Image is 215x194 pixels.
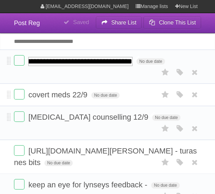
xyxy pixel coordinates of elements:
[73,19,89,25] b: Saved
[111,20,136,25] b: Share List
[152,114,180,121] span: No due date
[28,90,89,99] span: covert meds 22/9
[14,111,24,122] label: Done
[14,55,24,66] label: Done
[14,89,24,99] label: Done
[14,20,40,27] span: Post Reg
[14,145,24,156] label: Done
[28,113,150,121] span: [MEDICAL_DATA] counselling 12/9
[158,123,172,134] label: Star task
[14,147,197,167] span: [URL][DOMAIN_NAME][PERSON_NAME] - turas nes bits
[91,92,120,98] span: No due date
[151,182,179,188] span: No due date
[44,160,73,166] span: No due date
[143,16,201,29] button: Clone This List
[136,58,165,65] span: No due date
[14,179,24,189] label: Done
[158,67,172,78] label: Star task
[158,89,172,100] label: Star task
[96,16,142,29] button: Share List
[28,180,149,189] span: keep an eye for lynseys feedback -
[158,157,172,168] label: Star task
[159,20,196,25] b: Clone This List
